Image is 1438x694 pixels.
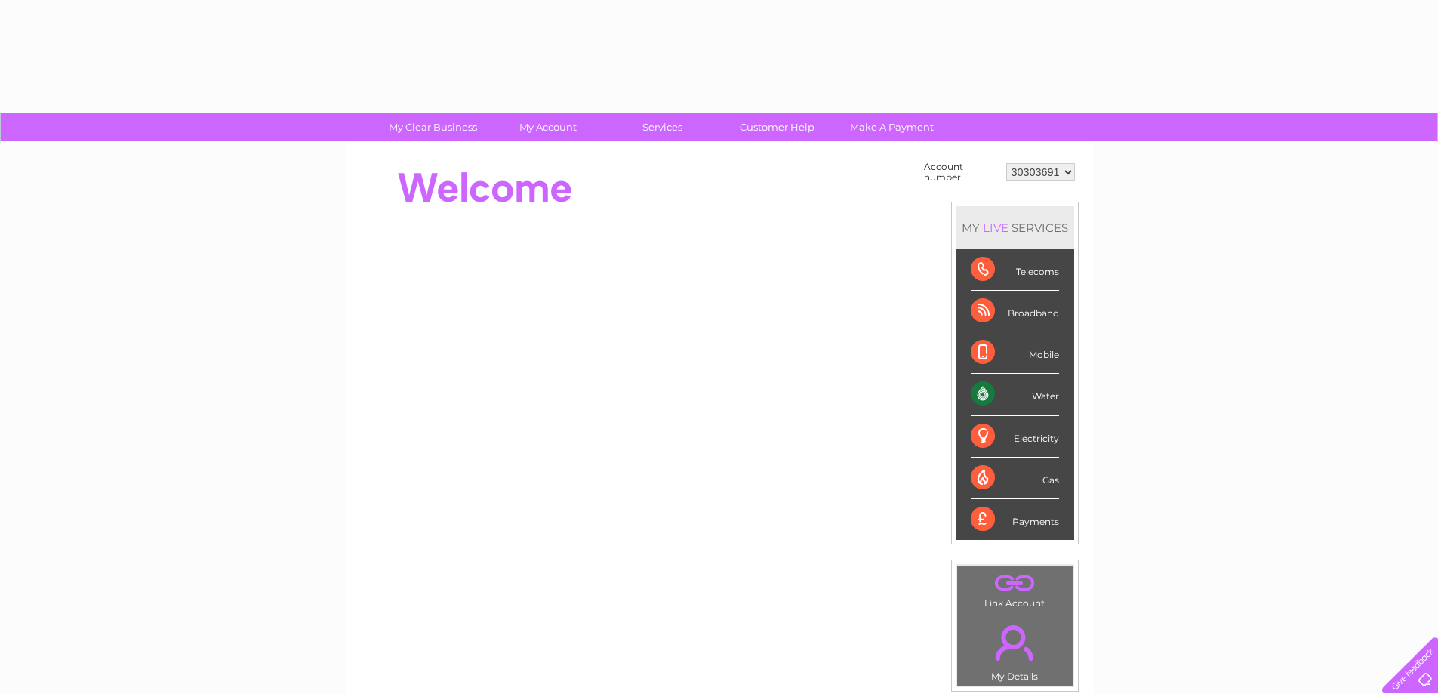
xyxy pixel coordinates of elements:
[830,113,954,141] a: Make A Payment
[971,374,1059,415] div: Water
[485,113,610,141] a: My Account
[971,458,1059,499] div: Gas
[956,565,1073,612] td: Link Account
[971,499,1059,540] div: Payments
[971,291,1059,332] div: Broadband
[600,113,725,141] a: Services
[961,616,1069,669] a: .
[971,332,1059,374] div: Mobile
[980,221,1012,235] div: LIVE
[956,206,1074,249] div: MY SERVICES
[371,113,495,141] a: My Clear Business
[956,612,1073,686] td: My Details
[971,249,1059,291] div: Telecoms
[715,113,839,141] a: Customer Help
[920,158,1002,187] td: Account number
[961,569,1069,596] a: .
[971,416,1059,458] div: Electricity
